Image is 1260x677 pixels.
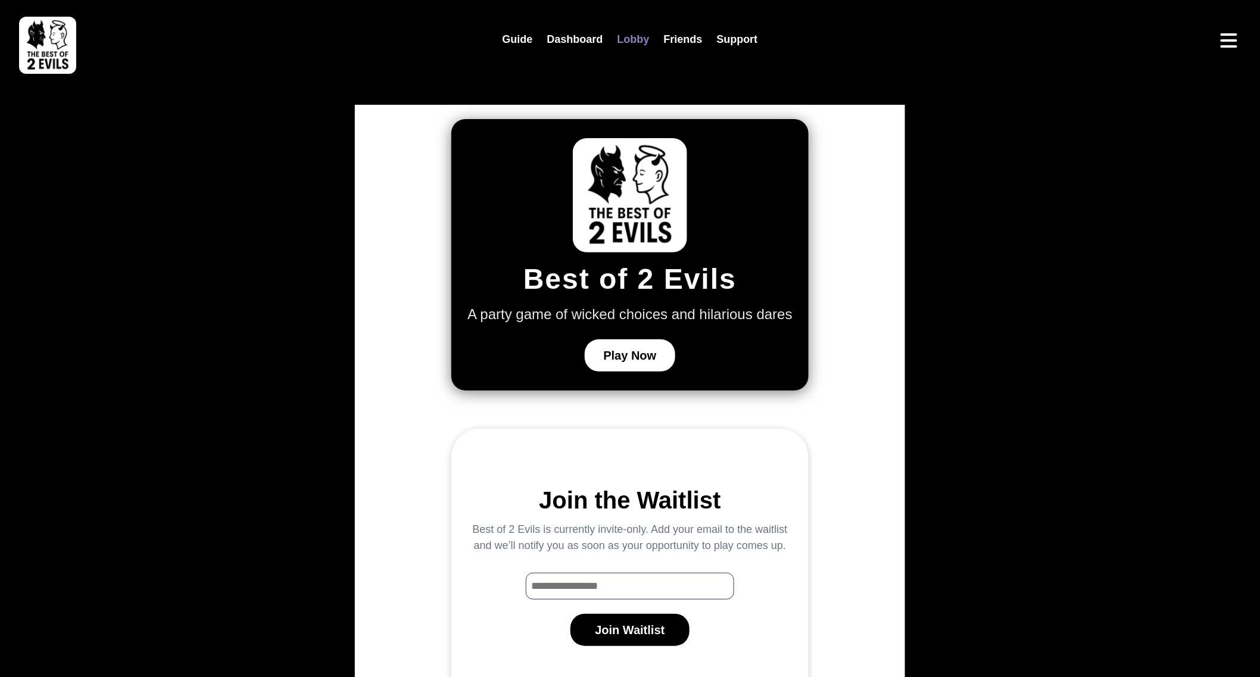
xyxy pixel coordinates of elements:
p: A party game of wicked choices and hilarious dares [467,304,793,325]
button: Open menu [1217,29,1241,52]
a: Friends [657,27,710,52]
button: Play Now [585,339,676,372]
img: Best of 2 Evils Logo [573,138,687,252]
input: Waitlist Email Input [526,573,734,600]
img: best of 2 evils logo [19,17,76,74]
h1: Best of 2 Evils [523,262,737,297]
a: Guide [495,27,539,52]
a: Dashboard [539,27,610,52]
button: Join Waitlist [570,614,690,646]
a: Support [710,27,765,52]
a: Lobby [610,27,657,52]
p: Best of 2 Evils is currently invite-only. Add your email to the waitlist and we’ll notify you as ... [470,522,790,554]
h2: Join the Waitlist [539,486,721,514]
